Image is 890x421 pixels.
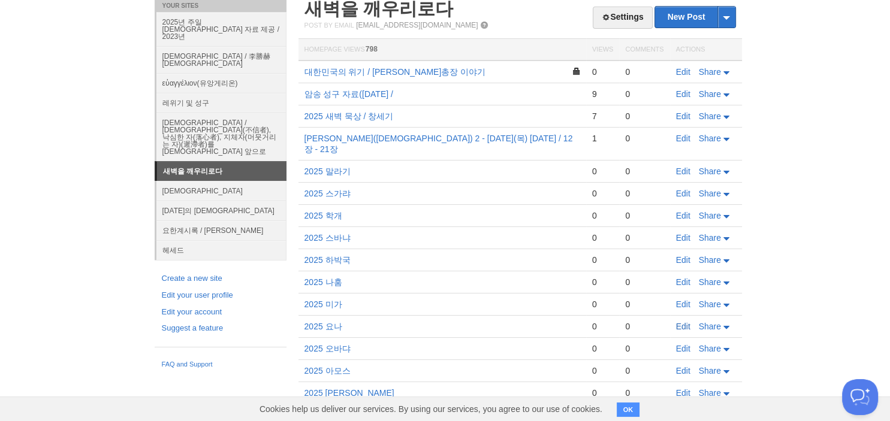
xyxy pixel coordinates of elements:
[655,7,735,28] a: New Post
[625,111,663,122] div: 0
[156,46,286,73] a: [DEMOGRAPHIC_DATA] / 李勝赫[DEMOGRAPHIC_DATA]
[162,306,279,319] a: Edit your account
[592,188,613,199] div: 0
[699,89,721,99] span: Share
[699,299,721,309] span: Share
[156,93,286,113] a: 레위기 및 성구
[625,232,663,243] div: 0
[366,45,378,53] span: 798
[248,397,614,421] span: Cookies help us deliver our services. By using our services, you agree to our use of cookies.
[304,134,573,154] a: [PERSON_NAME]([DEMOGRAPHIC_DATA]) 2 - [DATE](목) [DATE] / 12장 - 21장
[156,73,286,93] a: εὐαγγέλιον(유앙게리온)
[699,344,721,353] span: Share
[676,388,690,398] a: Edit
[625,277,663,287] div: 0
[676,211,690,220] a: Edit
[592,210,613,221] div: 0
[842,379,878,415] iframe: Help Scout Beacon - Open
[676,366,690,375] a: Edit
[676,277,690,287] a: Edit
[304,89,393,99] a: 암송 성구 자료([DATE] /
[592,299,613,310] div: 0
[304,67,486,77] a: 대한민국의 위기 / [PERSON_NAME]총장 이야기
[592,89,613,99] div: 9
[592,321,613,332] div: 0
[304,166,351,176] a: 2025 말라기
[304,388,394,398] a: 2025 [PERSON_NAME]
[676,233,690,243] a: Edit
[593,7,652,29] a: Settings
[676,299,690,309] a: Edit
[592,255,613,265] div: 0
[304,366,351,375] a: 2025 아모스
[592,343,613,354] div: 0
[304,211,342,220] a: 2025 학개
[676,111,690,121] a: Edit
[699,166,721,176] span: Share
[625,387,663,398] div: 0
[592,166,613,177] div: 0
[676,322,690,331] a: Edit
[592,66,613,77] div: 0
[699,189,721,198] span: Share
[304,344,351,353] a: 2025 오바댜
[157,162,286,181] a: 새벽을 깨우리로다
[304,233,351,243] a: 2025 스바냐
[592,111,613,122] div: 7
[676,166,690,176] a: Edit
[304,322,342,331] a: 2025 요나
[699,134,721,143] span: Share
[162,322,279,335] a: Suggest a feature
[699,233,721,243] span: Share
[699,111,721,121] span: Share
[619,39,669,61] th: Comments
[670,39,742,61] th: Actions
[162,272,279,285] a: Create a new site
[699,255,721,265] span: Share
[676,255,690,265] a: Edit
[699,211,721,220] span: Share
[625,255,663,265] div: 0
[304,299,342,309] a: 2025 미가
[676,67,690,77] a: Edit
[699,322,721,331] span: Share
[676,189,690,198] a: Edit
[304,255,351,265] a: 2025 하박국
[625,299,663,310] div: 0
[156,12,286,46] a: 2025년 주일 [DEMOGRAPHIC_DATA] 자료 제공 / 2023년
[298,39,586,61] th: Homepage Views
[162,289,279,302] a: Edit your user profile
[592,232,613,243] div: 0
[625,210,663,221] div: 0
[676,89,690,99] a: Edit
[592,277,613,287] div: 0
[304,22,354,29] span: Post by Email
[356,21,478,29] a: [EMAIL_ADDRESS][DOMAIN_NAME]
[156,181,286,201] a: [DEMOGRAPHIC_DATA]
[592,365,613,376] div: 0
[625,133,663,144] div: 0
[304,189,351,198] a: 2025 스가랴
[304,277,342,287] a: 2025 나훔
[304,111,394,121] a: 2025 새벽 묵상 / 창세기
[592,387,613,398] div: 0
[617,402,640,417] button: OK
[625,365,663,376] div: 0
[625,321,663,332] div: 0
[699,366,721,375] span: Share
[156,201,286,220] a: [DATE]의 [DEMOGRAPHIC_DATA]
[676,134,690,143] a: Edit
[592,133,613,144] div: 1
[625,66,663,77] div: 0
[676,344,690,353] a: Edit
[156,113,286,161] a: [DEMOGRAPHIC_DATA] / [DEMOGRAPHIC_DATA](不信者), 낙심한 자(落心者), 지체자(머뭇거리는 자)(遲滯者)를 [DEMOGRAPHIC_DATA] 앞으로
[699,277,721,287] span: Share
[156,240,286,260] a: 헤세드
[625,166,663,177] div: 0
[625,188,663,199] div: 0
[162,359,279,370] a: FAQ and Support
[699,67,721,77] span: Share
[586,39,619,61] th: Views
[625,343,663,354] div: 0
[156,220,286,240] a: 요한계시록 / [PERSON_NAME]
